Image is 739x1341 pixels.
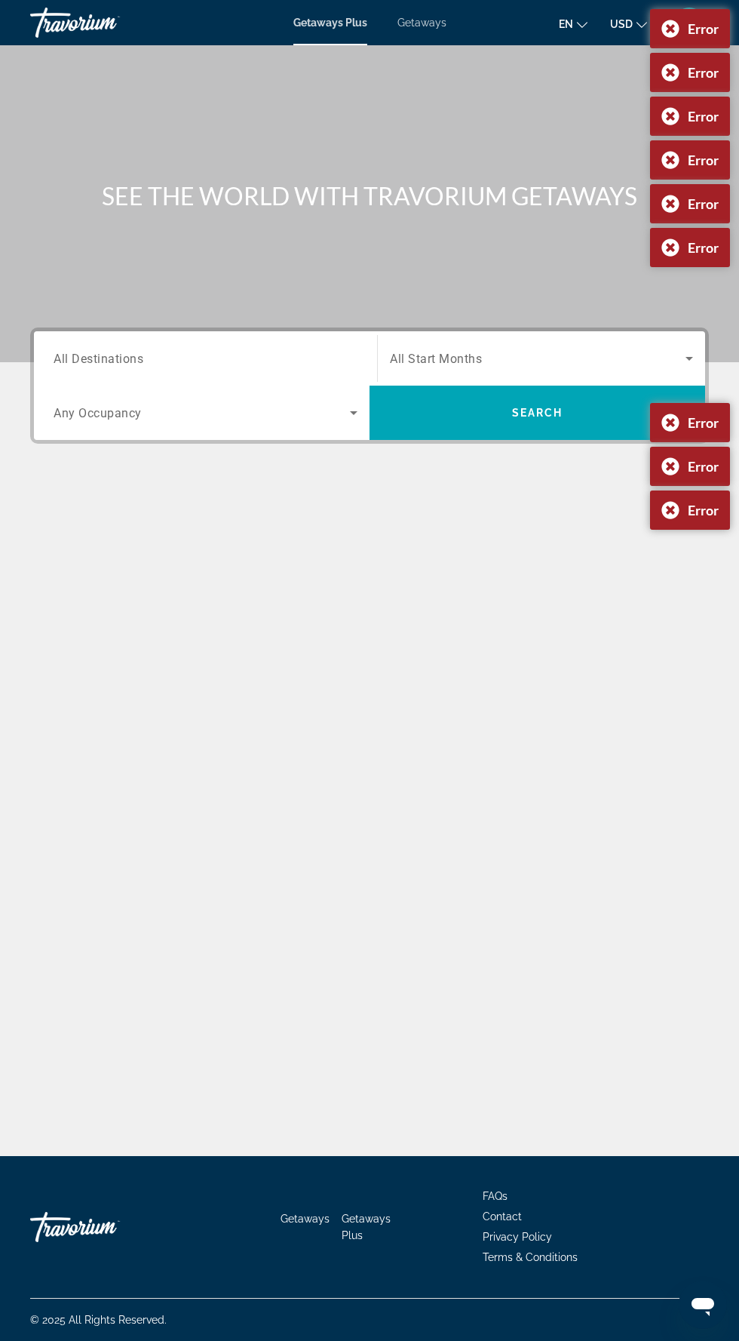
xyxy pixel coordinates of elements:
[610,13,647,35] button: Change currency
[688,239,719,256] div: Error
[342,1213,391,1241] a: Getaways Plus
[483,1251,578,1263] a: Terms & Conditions
[293,17,367,29] a: Getaways Plus
[30,1204,181,1250] a: Travorium
[30,1314,167,1326] span: © 2025 All Rights Reserved.
[688,414,719,431] div: Error
[559,13,587,35] button: Change language
[559,18,573,30] span: en
[281,1213,330,1225] a: Getaways
[390,352,482,366] span: All Start Months
[670,7,709,38] button: User Menu
[483,1190,507,1202] a: FAQs
[688,152,719,168] div: Error
[688,20,719,37] div: Error
[34,331,705,440] div: Search widget
[369,386,705,440] button: Search
[688,108,719,125] div: Error
[610,18,633,30] span: USD
[688,64,719,81] div: Error
[483,1210,522,1223] a: Contact
[483,1231,552,1243] a: Privacy Policy
[397,17,446,29] a: Getaways
[688,502,719,518] div: Error
[688,458,719,475] div: Error
[679,1281,727,1329] iframe: Button to launch messaging window
[54,351,143,365] span: All Destinations
[87,181,652,211] h1: SEE THE WORLD WITH TRAVORIUM GETAWAYS
[30,3,181,42] a: Travorium
[688,195,719,212] div: Error
[512,407,563,419] span: Search
[54,406,142,420] span: Any Occupancy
